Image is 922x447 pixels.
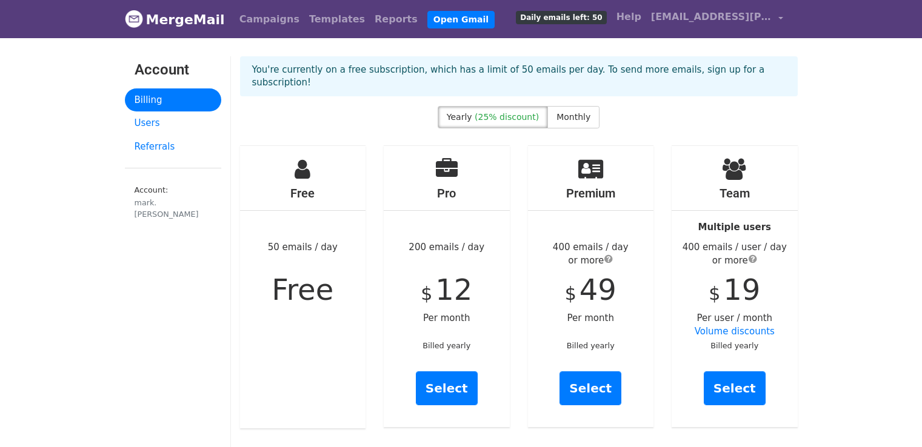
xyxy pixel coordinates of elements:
[704,371,766,405] a: Select
[565,283,576,304] span: $
[370,7,423,31] a: Reports
[646,5,788,33] a: [EMAIL_ADDRESS][PERSON_NAME][DOMAIN_NAME]
[272,273,333,306] span: Free
[135,61,212,79] h3: Account
[511,5,611,29] a: Daily emails left: 50
[651,10,772,24] span: [EMAIL_ADDRESS][PERSON_NAME][DOMAIN_NAME]
[384,146,510,427] div: 200 emails / day Per month
[304,7,370,31] a: Templates
[567,341,615,350] small: Billed yearly
[125,10,143,28] img: MergeMail logo
[252,64,786,89] p: You're currently on a free subscription, which has a limit of 50 emails per day. To send more ema...
[560,371,621,405] a: Select
[427,11,495,28] a: Open Gmail
[435,273,472,306] span: 12
[421,283,432,304] span: $
[528,146,654,427] div: Per month
[672,186,798,200] h4: Team
[709,283,720,304] span: $
[612,5,646,29] a: Help
[672,146,798,427] div: Per user / month
[135,197,212,220] div: mark.[PERSON_NAME]
[447,112,472,122] span: Yearly
[125,111,221,135] a: Users
[475,112,539,122] span: (25% discount)
[516,11,606,24] span: Daily emails left: 50
[698,222,771,233] strong: Multiple users
[125,88,221,112] a: Billing
[528,240,654,268] div: 400 emails / day or more
[423,341,470,350] small: Billed yearly
[528,186,654,200] h4: Premium
[723,273,760,306] span: 19
[240,186,366,200] h4: Free
[672,240,798,268] div: 400 emails / user / day or more
[125,135,221,159] a: Referrals
[135,185,212,220] small: Account:
[416,371,478,405] a: Select
[125,7,225,32] a: MergeMail
[240,146,366,428] div: 50 emails / day
[710,341,758,350] small: Billed yearly
[556,112,590,122] span: Monthly
[580,273,616,306] span: 49
[695,326,775,337] a: Volume discounts
[384,186,510,200] h4: Pro
[235,7,304,31] a: Campaigns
